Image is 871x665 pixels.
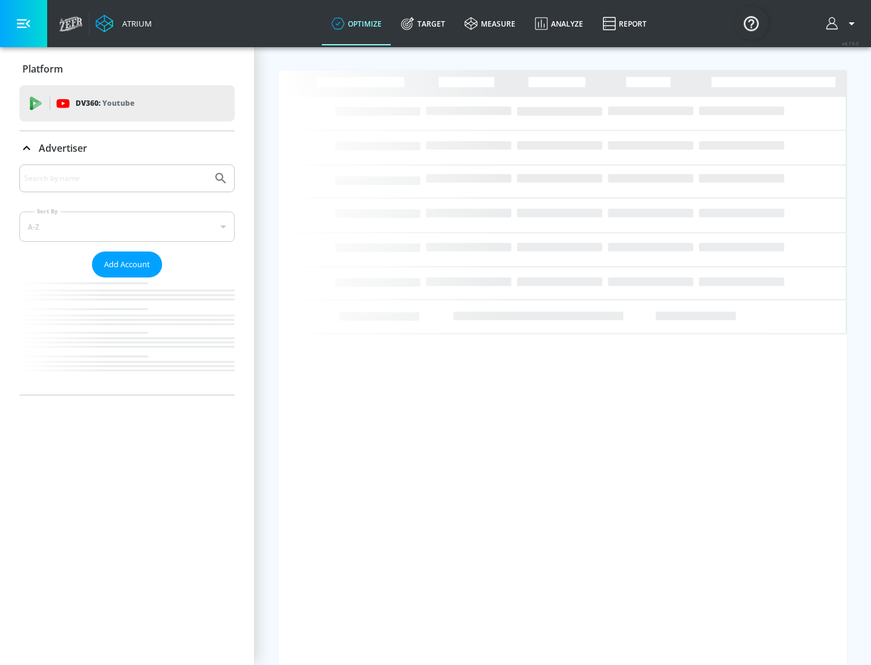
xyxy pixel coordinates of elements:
[19,277,235,395] nav: list of Advertiser
[19,212,235,242] div: A-Z
[19,164,235,395] div: Advertiser
[734,6,768,40] button: Open Resource Center
[19,52,235,86] div: Platform
[117,18,152,29] div: Atrium
[104,258,150,271] span: Add Account
[19,131,235,165] div: Advertiser
[593,2,656,45] a: Report
[39,141,87,155] p: Advertiser
[92,251,162,277] button: Add Account
[34,207,60,215] label: Sort By
[96,15,152,33] a: Atrium
[102,97,134,109] p: Youtube
[24,170,207,186] input: Search by name
[76,97,134,110] p: DV360:
[22,62,63,76] p: Platform
[391,2,455,45] a: Target
[842,40,859,47] span: v 4.19.0
[455,2,525,45] a: measure
[525,2,593,45] a: Analyze
[322,2,391,45] a: optimize
[19,85,235,122] div: DV360: Youtube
